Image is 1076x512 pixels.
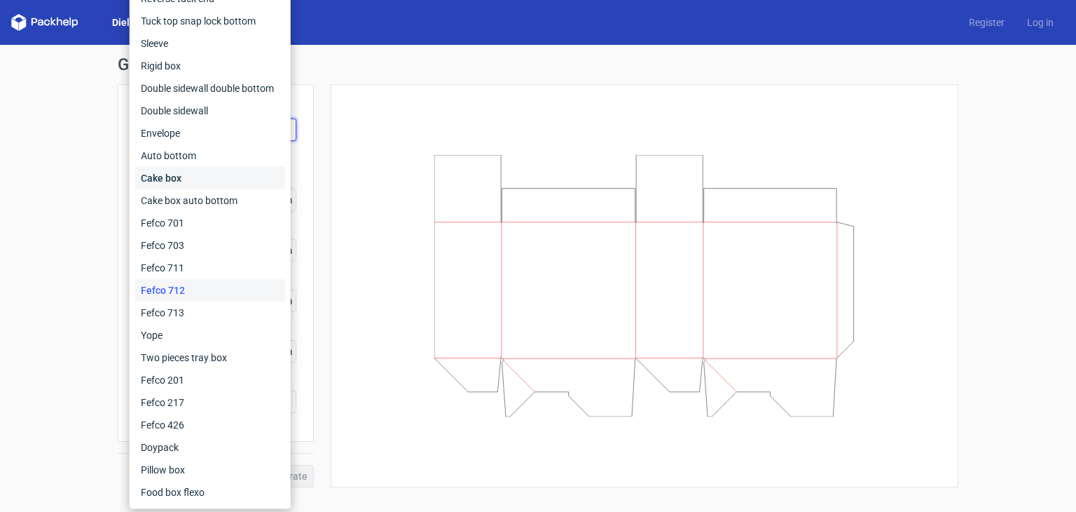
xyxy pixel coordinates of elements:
[118,56,958,73] h1: Generate new dieline
[135,32,285,55] div: Sleeve
[135,55,285,77] div: Rigid box
[135,144,285,167] div: Auto bottom
[135,234,285,257] div: Fefco 703
[135,346,285,369] div: Two pieces tray box
[135,257,285,279] div: Fefco 711
[135,436,285,459] div: Doypack
[135,77,285,100] div: Double sidewall double bottom
[135,369,285,391] div: Fefco 201
[135,189,285,212] div: Cake box auto bottom
[135,324,285,346] div: Yope
[1016,15,1065,29] a: Log in
[135,459,285,481] div: Pillow box
[101,15,160,29] a: Dielines
[135,414,285,436] div: Fefco 426
[135,279,285,302] div: Fefco 712
[135,212,285,234] div: Fefco 701
[135,481,285,504] div: Food box flexo
[958,15,1016,29] a: Register
[135,167,285,189] div: Cake box
[135,10,285,32] div: Tuck top snap lock bottom
[135,100,285,122] div: Double sidewall
[135,391,285,414] div: Fefco 217
[135,302,285,324] div: Fefco 713
[135,122,285,144] div: Envelope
